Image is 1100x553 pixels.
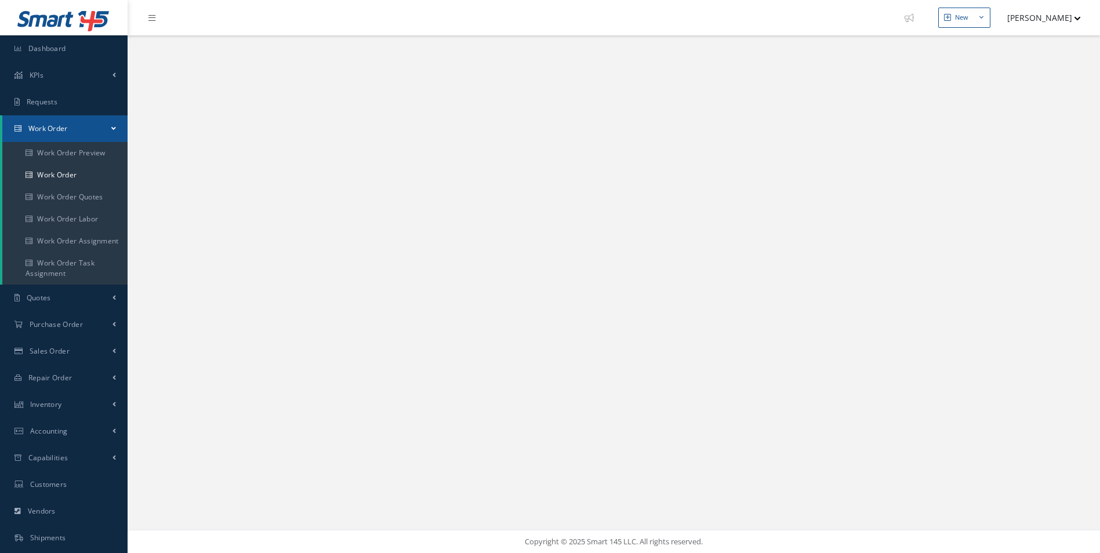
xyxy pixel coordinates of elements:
span: Accounting [30,426,68,436]
span: Sales Order [30,346,70,356]
div: Copyright © 2025 Smart 145 LLC. All rights reserved. [139,536,1088,548]
a: Work Order [2,164,128,186]
span: Shipments [30,533,66,543]
button: [PERSON_NAME] [996,6,1081,29]
a: Work Order Assignment [2,230,128,252]
button: New [938,8,990,28]
div: New [955,13,968,23]
span: KPIs [30,70,43,80]
span: Customers [30,479,67,489]
a: Work Order Quotes [2,186,128,208]
span: Quotes [27,293,51,303]
span: Vendors [28,506,56,516]
span: Requests [27,97,57,107]
span: Capabilities [28,453,68,463]
span: Work Order [28,123,68,133]
a: Work Order Labor [2,208,128,230]
span: Purchase Order [30,319,83,329]
a: Work Order Preview [2,142,128,164]
span: Repair Order [28,373,72,383]
span: Inventory [30,399,62,409]
span: Dashboard [28,43,66,53]
a: Work Order Task Assignment [2,252,128,285]
a: Work Order [2,115,128,142]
